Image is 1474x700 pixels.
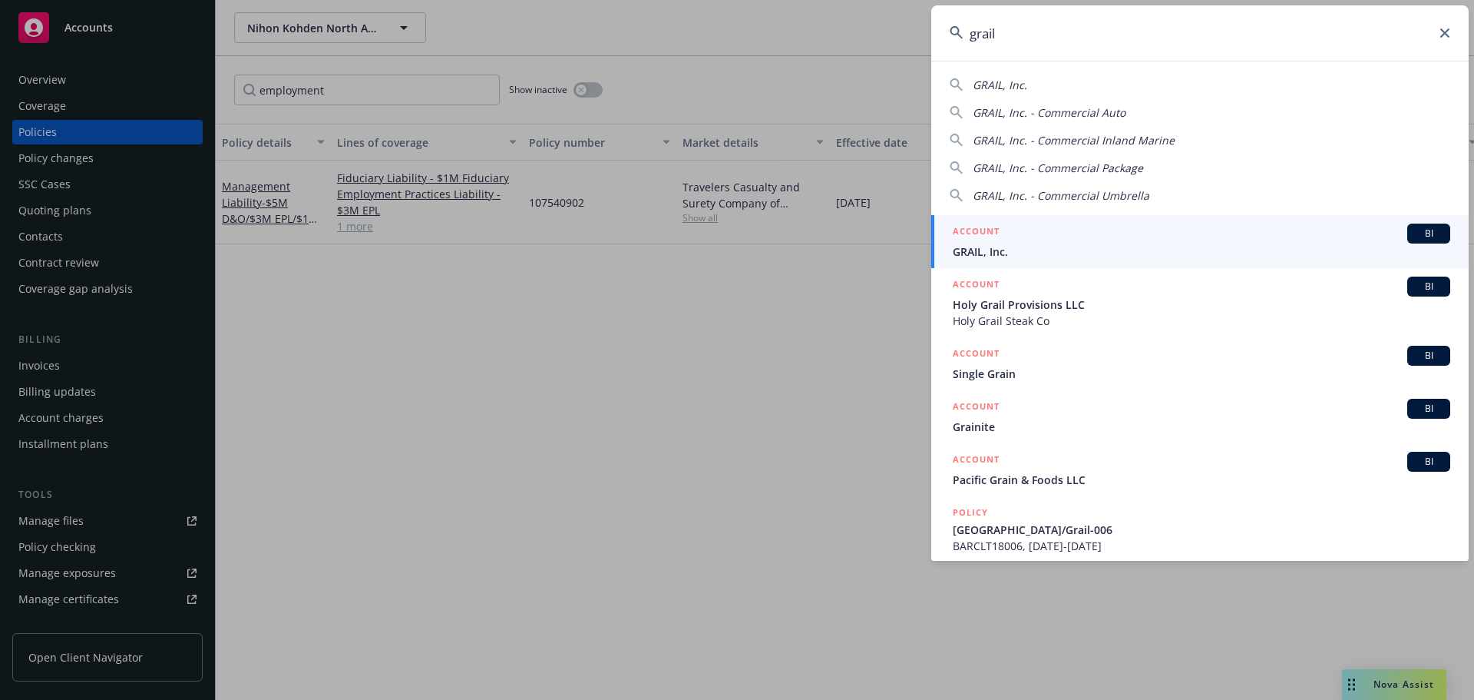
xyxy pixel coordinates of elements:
span: GRAIL, Inc. - Commercial Auto [973,105,1125,120]
h5: ACCOUNT [953,452,1000,470]
span: Single Grain [953,366,1450,382]
input: Search... [931,5,1469,61]
span: BI [1413,349,1444,363]
h5: POLICY [953,505,988,520]
h5: ACCOUNT [953,277,1000,295]
span: BI [1413,227,1444,241]
h5: ACCOUNT [953,399,1000,417]
span: GRAIL, Inc. - Commercial Umbrella [973,188,1149,203]
a: POLICY[GEOGRAPHIC_DATA]/Grail-006BARCLT18006, [DATE]-[DATE] [931,496,1469,562]
span: Holy Grail Provisions LLC [953,297,1450,313]
span: GRAIL, Inc. - Commercial Inland Marine [973,133,1175,148]
span: GRAIL, Inc. [973,78,1027,92]
a: ACCOUNTBIGrainite [931,390,1469,443]
span: [GEOGRAPHIC_DATA]/Grail-006 [953,522,1450,538]
span: GRAIL, Inc. - Commercial Package [973,161,1143,175]
h5: ACCOUNT [953,224,1000,242]
a: ACCOUNTBISingle Grain [931,337,1469,390]
span: Pacific Grain & Foods LLC [953,472,1450,488]
span: BI [1413,402,1444,416]
span: GRAIL, Inc. [953,244,1450,260]
span: Holy Grail Steak Co [953,313,1450,329]
a: ACCOUNTBIPacific Grain & Foods LLC [931,443,1469,496]
span: BI [1413,455,1444,469]
span: BARCLT18006, [DATE]-[DATE] [953,538,1450,554]
span: Grainite [953,419,1450,435]
span: BI [1413,280,1444,294]
a: ACCOUNTBIGRAIL, Inc. [931,215,1469,268]
h5: ACCOUNT [953,346,1000,364]
a: ACCOUNTBIHoly Grail Provisions LLCHoly Grail Steak Co [931,268,1469,337]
